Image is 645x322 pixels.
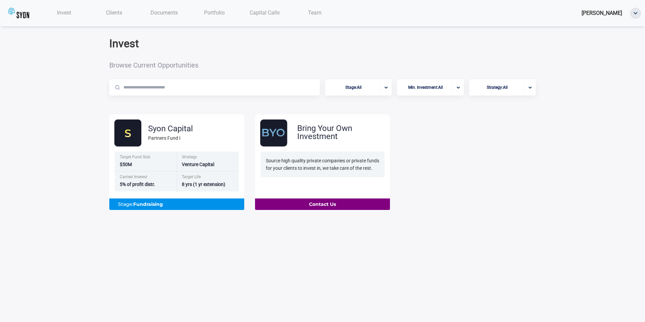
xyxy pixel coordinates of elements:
div: Stage: [115,198,239,210]
b: Contact Us [309,201,336,207]
img: syonFOF.svg [114,119,141,146]
img: portfolio-arrow [457,86,460,89]
span: [PERSON_NAME] [582,10,622,16]
span: Team [308,9,321,16]
div: Partners Fund I [148,134,193,142]
span: 8 yrs (1 yr extension) [182,182,225,187]
span: Browse Current Opportunities [109,62,251,69]
span: $50M [120,162,132,167]
span: Clients [106,9,122,16]
img: portfolio-arrow [385,86,388,89]
button: Min. Investment:Allportfolio-arrow [397,79,464,96]
img: syoncap.png [8,7,29,19]
h2: Invest [109,37,251,50]
span: Capital Calls [250,9,280,16]
div: Syon Capital [148,125,193,133]
span: Stage : All [345,81,362,94]
div: Strategy [182,155,235,161]
a: Portfolio [189,6,240,20]
span: Documents [150,9,178,16]
span: Portfolio [204,9,225,16]
span: 5% of profit distr. [120,182,155,187]
b: Fundraising [133,201,163,207]
a: Team [290,6,340,20]
div: Target Life [182,175,235,181]
a: Documents [139,6,190,20]
a: Capital Calls [240,6,290,20]
span: Venture Capital [182,162,214,167]
button: Strategy:Allportfolio-arrow [469,79,536,96]
a: Clients [89,6,139,20]
span: Min. Investment : All [408,81,443,94]
img: Magnifier [115,85,120,90]
div: Carried Interest [120,175,173,181]
button: ellipse [630,8,641,19]
span: Source high quality private companies or private funds for your clients to invest in, we take car... [266,158,379,171]
img: portfolio-arrow [529,86,532,89]
span: Invest [57,9,71,16]
div: Target Fund Size [120,155,173,161]
span: Strategy : All [487,81,508,94]
img: ellipse [630,8,641,18]
div: Bring Your Own Investment [297,124,390,140]
img: byo.svg [260,119,290,146]
a: Invest [39,6,89,20]
button: Stage:Allportfolio-arrow [325,79,392,96]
